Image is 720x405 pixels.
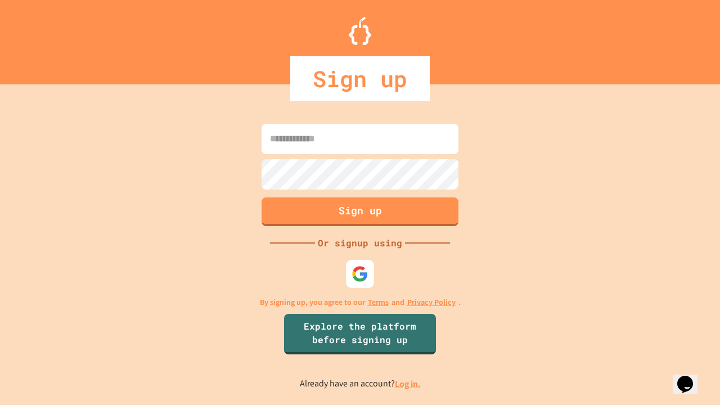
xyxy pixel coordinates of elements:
[395,378,421,390] a: Log in.
[368,296,389,308] a: Terms
[673,360,709,394] iframe: chat widget
[260,296,461,308] p: By signing up, you agree to our and .
[262,197,458,226] button: Sign up
[352,265,368,282] img: google-icon.svg
[290,56,430,101] div: Sign up
[349,17,371,45] img: Logo.svg
[315,236,405,250] div: Or signup using
[407,296,456,308] a: Privacy Policy
[300,377,421,391] p: Already have an account?
[284,314,436,354] a: Explore the platform before signing up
